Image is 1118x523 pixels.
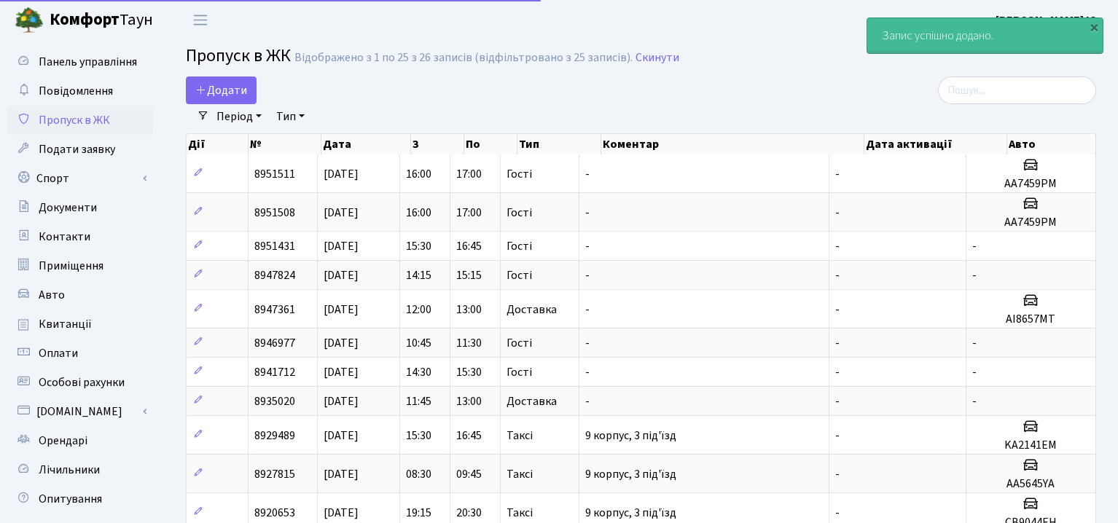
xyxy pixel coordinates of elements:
span: 13:00 [456,393,482,409]
span: - [835,505,840,521]
span: Таксі [507,507,533,519]
span: 8951511 [254,166,295,182]
th: Коментар [601,134,864,154]
span: 8920653 [254,505,295,521]
span: Документи [39,200,97,216]
span: 15:30 [456,364,482,380]
span: - [585,364,590,380]
span: - [835,335,840,351]
span: - [585,267,590,283]
a: Подати заявку [7,135,153,164]
span: Гості [507,270,532,281]
th: Авто [1007,134,1095,154]
a: Приміщення [7,251,153,280]
span: - [972,267,977,283]
span: Орендарі [39,433,87,449]
span: [DATE] [324,205,359,221]
a: Лічильники [7,455,153,484]
span: Гості [507,240,532,252]
a: Орендарі [7,426,153,455]
a: Авто [7,280,153,310]
span: - [585,238,590,254]
a: Додати [186,76,257,104]
b: Комфорт [50,8,120,31]
span: - [972,393,977,409]
span: Лічильники [39,462,100,478]
b: [PERSON_NAME] Ю. [996,12,1101,28]
span: - [835,428,840,444]
span: - [835,205,840,221]
h5: KA2141ЕМ [972,439,1090,452]
span: Гості [507,207,532,219]
span: - [835,267,840,283]
span: [DATE] [324,428,359,444]
span: [DATE] [324,335,359,351]
span: 12:00 [406,302,431,318]
span: 8927815 [254,466,295,482]
span: - [585,302,590,318]
span: 16:00 [406,166,431,182]
th: Тип [517,134,601,154]
span: Квитанції [39,316,92,332]
span: Доставка [507,304,557,315]
span: Панель управління [39,54,137,70]
span: 8935020 [254,393,295,409]
span: [DATE] [324,267,359,283]
span: Контакти [39,229,90,245]
span: Опитування [39,491,102,507]
span: 8947361 [254,302,295,318]
a: Спорт [7,164,153,193]
span: Таксі [507,430,533,441]
span: Подати заявку [39,141,115,157]
span: - [835,364,840,380]
span: 14:30 [406,364,431,380]
a: Особові рахунки [7,368,153,397]
span: 20:30 [456,505,482,521]
a: Квитанції [7,310,153,339]
span: 15:30 [406,428,431,444]
span: 8941712 [254,364,295,380]
span: [DATE] [324,302,359,318]
span: Доставка [507,396,557,407]
th: Дата [321,134,411,154]
span: Авто [39,287,65,303]
div: Запис успішно додано. [867,18,1103,53]
a: Панель управління [7,47,153,76]
span: 08:30 [406,466,431,482]
span: Таксі [507,468,533,480]
span: Гості [507,337,532,349]
h5: АІ8657МТ [972,312,1090,326]
span: 8951431 [254,238,295,254]
span: Оплати [39,345,78,361]
span: Додати [195,82,247,98]
a: Період [211,104,267,129]
span: 9 корпус, 3 під'їзд [585,428,676,444]
a: Скинути [636,51,679,65]
a: Повідомлення [7,76,153,106]
span: 11:30 [456,335,482,351]
a: Тип [270,104,310,129]
h5: АА7459РМ [972,177,1090,191]
span: 13:00 [456,302,482,318]
span: - [585,166,590,182]
span: 15:30 [406,238,431,254]
span: [DATE] [324,505,359,521]
input: Пошук... [938,76,1096,104]
span: 19:15 [406,505,431,521]
a: [PERSON_NAME] Ю. [996,12,1101,29]
span: 9 корпус, 3 під'їзд [585,466,676,482]
span: - [585,205,590,221]
span: [DATE] [324,466,359,482]
a: Пропуск в ЖК [7,106,153,135]
th: Дії [187,134,249,154]
span: - [585,393,590,409]
span: [DATE] [324,238,359,254]
span: [DATE] [324,393,359,409]
span: 10:45 [406,335,431,351]
th: Дата активації [864,134,1008,154]
span: 17:00 [456,205,482,221]
span: [DATE] [324,166,359,182]
a: Контакти [7,222,153,251]
a: Оплати [7,339,153,368]
span: 15:15 [456,267,482,283]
